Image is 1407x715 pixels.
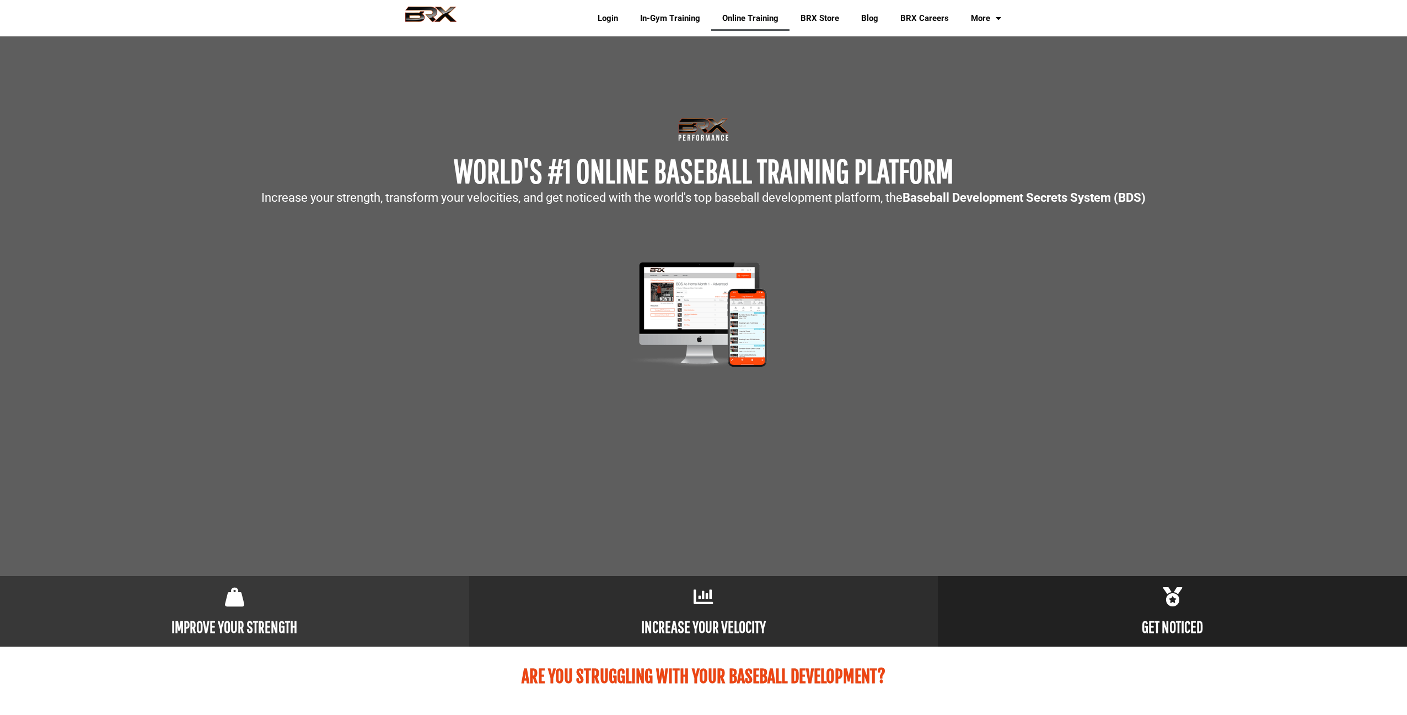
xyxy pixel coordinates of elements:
a: BRX Careers [889,6,960,31]
a: BRX Store [790,6,850,31]
h2: Are you struggling with your baseball development? [395,669,1012,685]
b: INCREASE YOUR VELOCITY [641,617,766,636]
a: Login [587,6,629,31]
img: Mockup-2-large [616,259,791,370]
a: Blog [850,6,889,31]
p: Increase your strength, transform your velocities, and get noticed with the world's top baseball ... [6,192,1401,204]
a: Online Training [711,6,790,31]
strong: Baseball Development Secrets System (BDS) [903,191,1146,205]
span: WORLD'S #1 ONLINE BASEBALL TRAINING PLATFORM [454,152,953,190]
b: IMPROVE YOUR STRENGTH [171,617,297,636]
a: More [960,6,1012,31]
b: GET NOTICED [1142,617,1203,636]
a: In-Gym Training [629,6,711,31]
img: Transparent-Black-BRX-Logo-White-Performance [676,116,731,143]
img: BRX Performance [395,6,467,30]
div: Navigation Menu [578,6,1012,31]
